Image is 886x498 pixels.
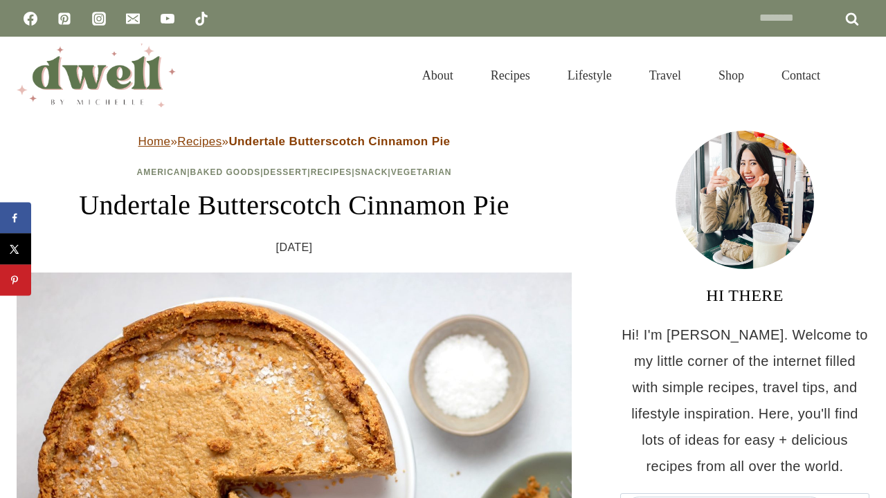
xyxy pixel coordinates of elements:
a: TikTok [188,5,215,33]
a: Shop [700,51,763,100]
p: Hi! I'm [PERSON_NAME]. Welcome to my little corner of the internet filled with simple recipes, tr... [620,322,869,479]
button: View Search Form [846,64,869,87]
nav: Primary Navigation [404,51,839,100]
img: DWELL by michelle [17,44,176,107]
a: Lifestyle [549,51,631,100]
a: Recipes [177,135,221,148]
a: About [404,51,472,100]
a: Instagram [85,5,113,33]
span: » » [138,135,451,148]
a: Contact [763,51,839,100]
strong: Undertale Butterscotch Cinnamon Pie [228,135,450,148]
a: Facebook [17,5,44,33]
a: Email [119,5,147,33]
a: Pinterest [51,5,78,33]
a: Vegetarian [391,167,452,177]
a: Snack [355,167,388,177]
a: Baked Goods [190,167,261,177]
time: [DATE] [276,237,313,258]
h1: Undertale Butterscotch Cinnamon Pie [17,185,572,226]
a: Recipes [472,51,549,100]
span: | | | | | [137,167,452,177]
a: Home [138,135,171,148]
a: Recipes [311,167,352,177]
a: Dessert [264,167,308,177]
a: YouTube [154,5,181,33]
a: American [137,167,188,177]
a: Travel [631,51,700,100]
h3: HI THERE [620,283,869,308]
